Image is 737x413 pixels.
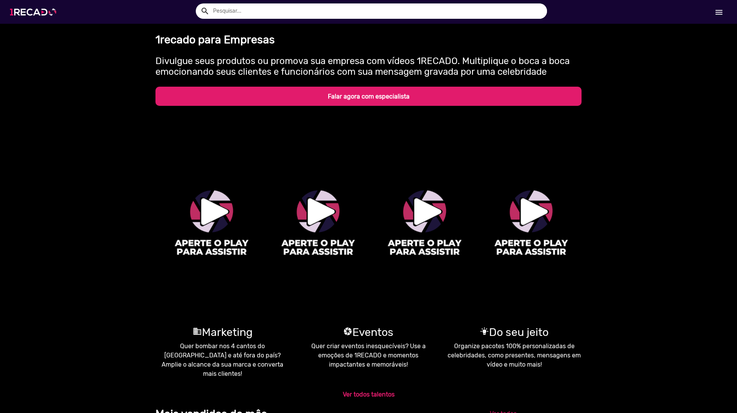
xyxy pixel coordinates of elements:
button: Example home icon [198,4,211,17]
video: 1RECADO vídeos dedicados para fãs e empresas [375,121,475,308]
mat-icon: Início [714,8,724,17]
h3: Divulgue seus produtos ou promova sua empresa com vídeos 1RECADO. Multiplique o boca a boca emoci... [155,53,582,78]
h2: Eventos [301,326,436,339]
button: Ver todos talentos [155,385,582,404]
h2: Marketing [155,326,290,339]
p: Quer criar eventos inesquecíveis? Use a emoções de 1RECADO e momentos impactantes e memoráveis! [301,342,436,369]
b: Ver todos talentos [343,391,395,398]
video: 1RECADO vídeos dedicados para fãs e empresas [162,121,262,308]
video: 1RECADO vídeos dedicados para fãs e empresas [268,121,369,308]
b: 1recado para Empresas [155,33,275,46]
video: 1RECADO vídeos dedicados para fãs e empresas [481,121,582,308]
h2: Do seu jeito [447,326,582,339]
b: Falar agora com especialista [328,93,410,100]
input: Pesquisar... [207,3,547,19]
mat-icon: tungsten [480,327,489,336]
mat-icon: Example home icon [343,327,352,336]
p: Quer bombar nos 4 cantos do [GEOGRAPHIC_DATA] e até fora do país? Amplie o alcance da sua marca e... [155,342,290,378]
mat-icon: Marketing [193,327,202,336]
p: Organize pacotes 100% personalizadas de celebridades, como presentes, mensagens em vídeo e muito ... [447,342,582,369]
button: Falar agora com especialista [155,87,582,106]
mat-icon: Example home icon [200,7,210,16]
